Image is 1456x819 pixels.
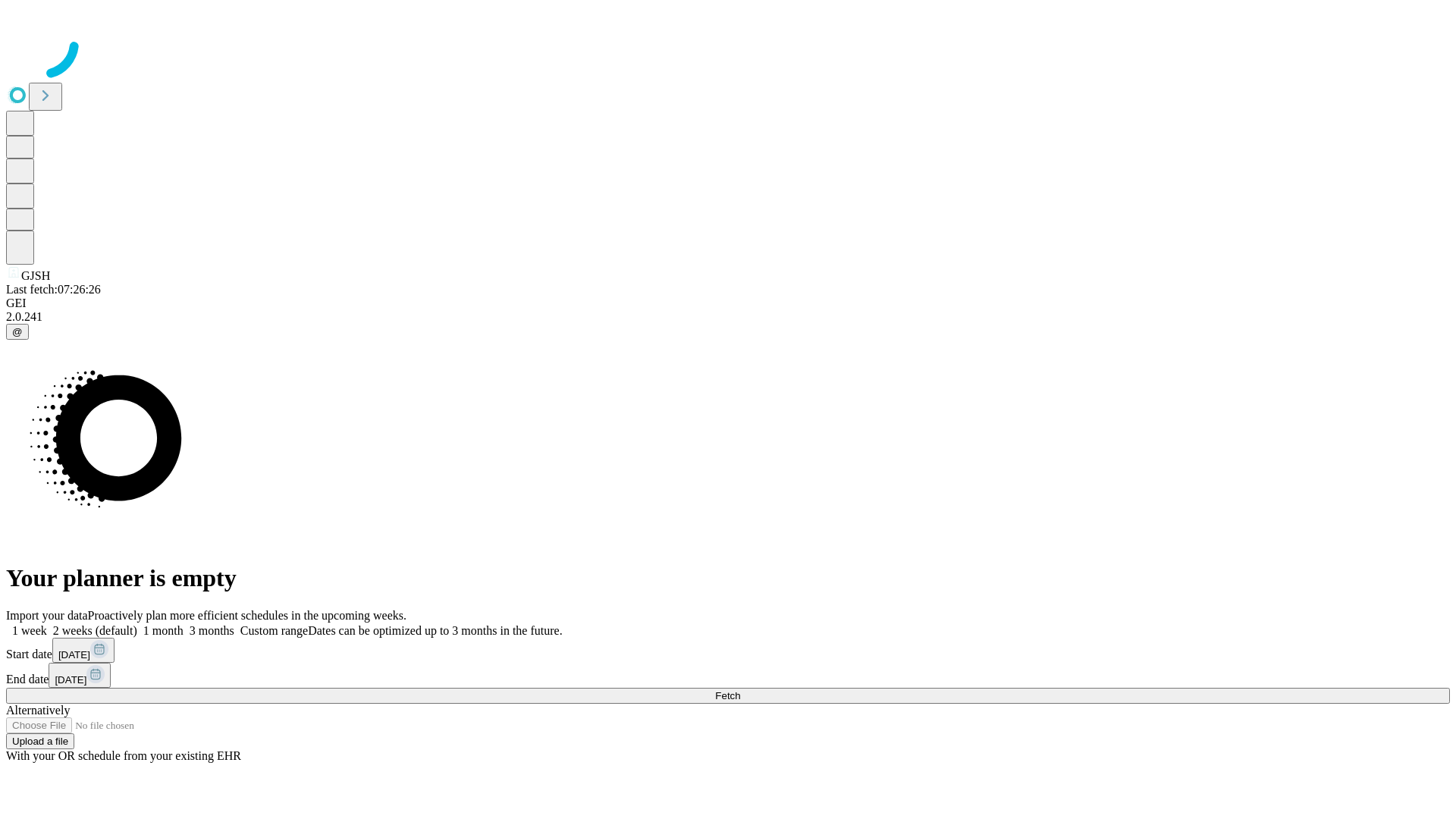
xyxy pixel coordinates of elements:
[6,663,1450,688] div: End date
[190,624,234,637] span: 3 months
[6,283,101,296] span: Last fetch: 07:26:26
[6,733,74,749] button: Upload a file
[53,624,137,637] span: 2 weeks (default)
[21,269,50,282] span: GJSH
[6,564,1450,592] h1: Your planner is empty
[143,624,184,637] span: 1 month
[6,324,29,340] button: @
[58,649,90,661] span: [DATE]
[240,624,308,637] span: Custom range
[52,638,115,663] button: [DATE]
[6,749,241,762] span: With your OR schedule from your existing EHR
[6,310,1450,324] div: 2.0.241
[308,624,562,637] span: Dates can be optimized up to 3 months in the future.
[12,624,47,637] span: 1 week
[55,674,86,686] span: [DATE]
[6,297,1450,310] div: GEI
[49,663,111,688] button: [DATE]
[6,609,88,622] span: Import your data
[88,609,406,622] span: Proactively plan more efficient schedules in the upcoming weeks.
[12,326,23,337] span: @
[6,688,1450,704] button: Fetch
[715,690,740,701] span: Fetch
[6,704,70,717] span: Alternatively
[6,638,1450,663] div: Start date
